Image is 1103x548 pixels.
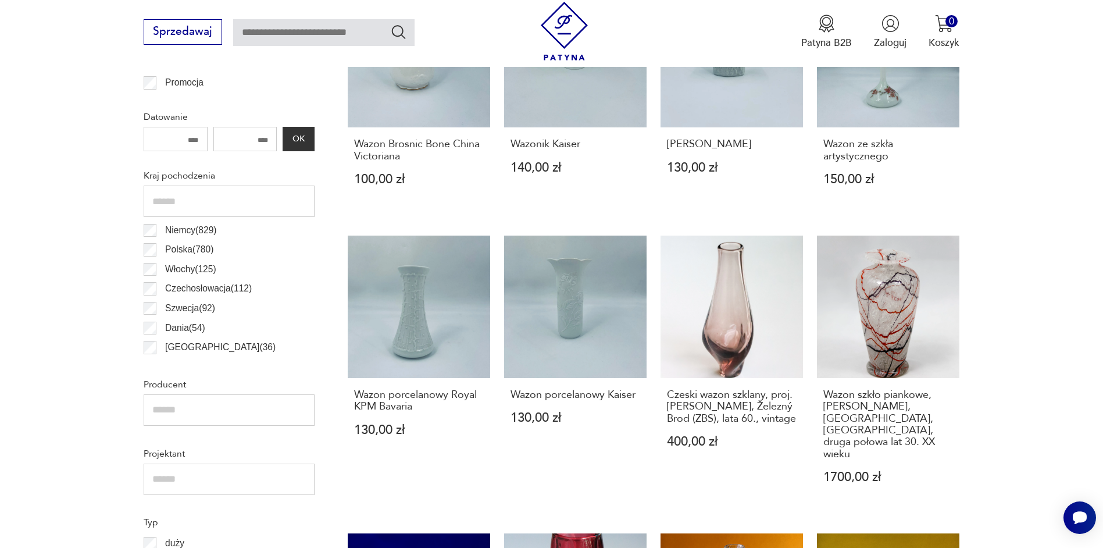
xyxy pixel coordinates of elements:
button: Szukaj [390,23,407,40]
img: Ikona medalu [818,15,836,33]
iframe: Smartsupp widget button [1063,501,1096,534]
h3: Wazon Brosnic Bone China Victoriana [354,138,484,162]
button: 0Koszyk [929,15,959,49]
p: 130,00 zł [667,162,797,174]
h3: Czeski wazon szklany, proj. [PERSON_NAME], Železný Brod (ZBS), lata 60., vintage [667,389,797,425]
p: Szwecja ( 92 ) [165,301,215,316]
h3: Wazon porcelanowy Kaiser [511,389,640,401]
p: Włochy ( 125 ) [165,262,216,277]
p: 130,00 zł [354,424,484,436]
img: Ikona koszyka [935,15,953,33]
h3: Wazon porcelanowy Royal KPM Bavaria [354,389,484,413]
button: Sprzedawaj [144,19,222,45]
h3: Wazonik Kaiser [511,138,640,150]
p: Typ [144,515,315,530]
a: Wazon szkło piankowe, Johann Lötz Witwe, Klostermühle, Czechy, druga połowa lat 30. XX wiekuWazon... [817,236,959,511]
p: 400,00 zł [667,436,797,448]
p: Zaloguj [874,36,906,49]
img: Patyna - sklep z meblami i dekoracjami vintage [535,2,594,61]
p: [GEOGRAPHIC_DATA] ( 36 ) [165,340,276,355]
p: 140,00 zł [511,162,640,174]
h3: [PERSON_NAME] [667,138,797,150]
a: Czeski wazon szklany, proj. Miloslav Klinger, Železný Brod (ZBS), lata 60., vintageCzeski wazon s... [661,236,803,511]
p: Niemcy ( 829 ) [165,223,216,238]
p: 1700,00 zł [823,471,953,483]
p: Promocja [165,75,204,90]
p: 100,00 zł [354,173,484,186]
button: OK [283,127,314,151]
p: Francja ( 34 ) [165,360,212,375]
p: Producent [144,377,315,392]
a: Wazon porcelanowy KaiserWazon porcelanowy Kaiser130,00 zł [504,236,647,511]
img: Ikonka użytkownika [881,15,899,33]
a: Wazon porcelanowy Royal KPM BavariaWazon porcelanowy Royal KPM Bavaria130,00 zł [348,236,490,511]
p: Projektant [144,446,315,461]
h3: Wazon ze szkła artystycznego [823,138,953,162]
p: Dania ( 54 ) [165,321,205,336]
p: Polska ( 780 ) [165,242,213,257]
a: Sprzedawaj [144,28,222,37]
a: Ikona medaluPatyna B2B [801,15,852,49]
p: Czechosłowacja ( 112 ) [165,281,252,296]
h3: Wazon szkło piankowe, [PERSON_NAME], [GEOGRAPHIC_DATA], [GEOGRAPHIC_DATA], druga połowa lat 30. X... [823,389,953,460]
p: 150,00 zł [823,173,953,186]
div: 0 [945,15,958,27]
p: Datowanie [144,109,315,124]
button: Zaloguj [874,15,906,49]
p: 130,00 zł [511,412,640,424]
p: Kraj pochodzenia [144,168,315,183]
button: Patyna B2B [801,15,852,49]
p: Patyna B2B [801,36,852,49]
p: Koszyk [929,36,959,49]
